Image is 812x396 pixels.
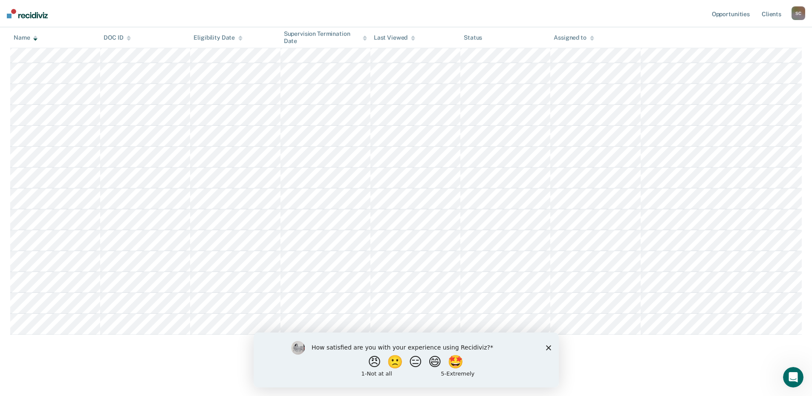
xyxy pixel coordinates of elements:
div: Status [464,34,482,41]
iframe: Intercom live chat [783,367,803,387]
button: SC [792,6,805,20]
div: DOC ID [104,34,131,41]
div: S C [792,6,805,20]
div: Eligibility Date [194,34,243,41]
div: Assigned to [554,34,594,41]
div: Name [14,34,38,41]
iframe: Survey by Kim from Recidiviz [254,332,559,387]
div: Last Viewed [374,34,415,41]
div: Supervision Termination Date [284,30,367,45]
img: Recidiviz [7,9,48,18]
